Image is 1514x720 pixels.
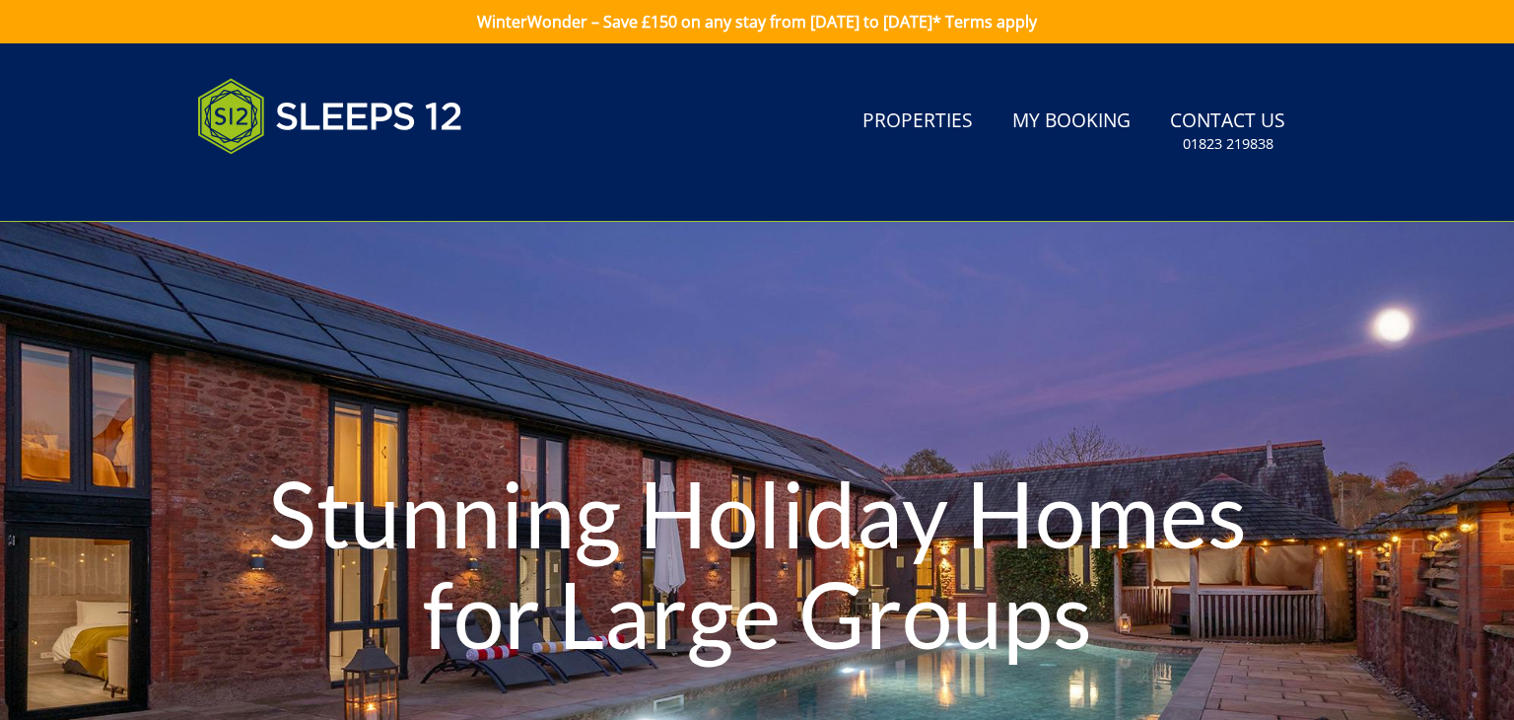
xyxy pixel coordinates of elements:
[197,67,463,166] img: Sleeps 12
[1183,134,1273,154] small: 01823 219838
[227,424,1286,703] h1: Stunning Holiday Homes for Large Groups
[1162,100,1293,164] a: Contact Us01823 219838
[1004,100,1138,144] a: My Booking
[187,178,394,194] iframe: Customer reviews powered by Trustpilot
[855,100,981,144] a: Properties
